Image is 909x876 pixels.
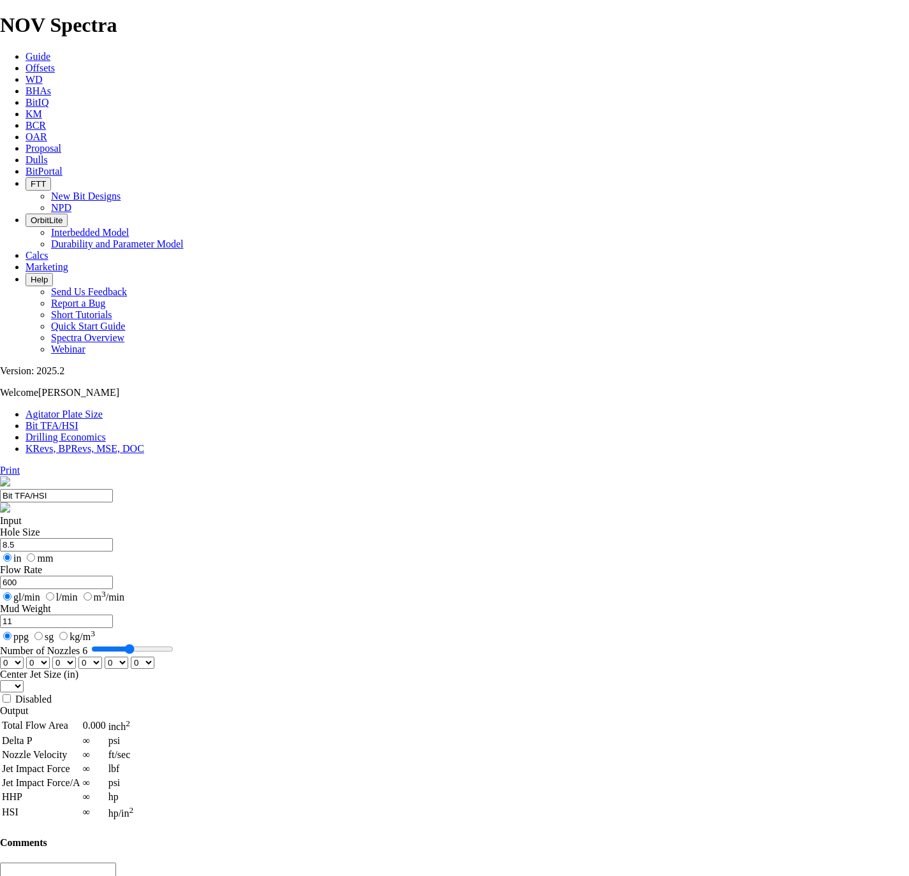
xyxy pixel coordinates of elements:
[108,718,135,733] td: inch
[26,432,106,442] a: Drilling Economics
[51,227,129,238] a: Interbedded Model
[26,250,48,261] a: Calcs
[26,154,48,165] a: Dulls
[51,332,124,343] a: Spectra Overview
[51,298,105,309] a: Report a Bug
[51,238,184,249] a: Durability and Parameter Model
[26,108,42,119] a: KM
[51,286,127,297] a: Send Us Feedback
[26,51,50,62] a: Guide
[1,734,81,747] td: Delta P
[31,215,63,225] span: OrbitLite
[82,777,107,789] td: ∞
[26,409,103,420] a: Agitator Plate Size
[82,718,107,733] td: 0.000
[51,202,71,213] a: NPD
[26,177,51,191] button: FTT
[108,805,135,820] td: hp/in
[3,632,11,640] input: ppg
[26,62,55,73] a: Offsets
[26,261,68,272] a: Marketing
[34,632,43,640] input: sg
[26,214,68,227] button: OrbitLite
[51,321,125,332] a: Quick Start Guide
[43,592,78,602] label: l/min
[108,748,135,761] td: ft/sec
[51,191,121,201] a: New Bit Designs
[82,791,107,803] td: ∞
[51,309,112,320] a: Short Tutorials
[26,97,48,108] a: BitIQ
[82,734,107,747] td: ∞
[51,344,85,354] a: Webinar
[26,131,47,142] a: OAR
[1,805,81,820] td: HSI
[129,805,134,815] sup: 2
[26,74,43,85] a: WD
[26,420,78,431] a: Bit TFA/HSI
[1,718,81,733] td: Total Flow Area
[59,632,68,640] input: kg/m3
[15,694,52,704] label: Disabled
[26,443,144,454] a: KRevs, BPRevs, MSE, DOC
[1,791,81,803] td: HHP
[56,631,95,642] label: kg/m
[26,273,53,286] button: Help
[1,748,81,761] td: Nozzle Velocity
[80,592,124,602] label: m /min
[84,592,92,601] input: m3/min
[26,143,61,154] a: Proposal
[82,763,107,775] td: ∞
[1,777,81,789] td: Jet Impact Force/A
[31,275,48,284] span: Help
[24,553,53,564] label: mm
[26,85,51,96] a: BHAs
[108,763,135,775] td: lbf
[27,553,35,562] input: mm
[108,734,135,747] td: psi
[3,553,11,562] input: in
[101,589,106,599] sup: 3
[31,179,46,189] span: FTT
[126,719,130,728] sup: 2
[82,748,107,761] td: ∞
[3,592,11,601] input: gl/min
[108,777,135,789] td: psi
[26,166,63,177] a: BitPortal
[31,631,54,642] label: sg
[91,628,95,638] sup: 3
[38,387,119,398] span: [PERSON_NAME]
[1,763,81,775] td: Jet Impact Force
[46,592,54,601] input: l/min
[108,791,135,803] td: hp
[82,805,107,820] td: ∞
[26,120,46,131] a: BCR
